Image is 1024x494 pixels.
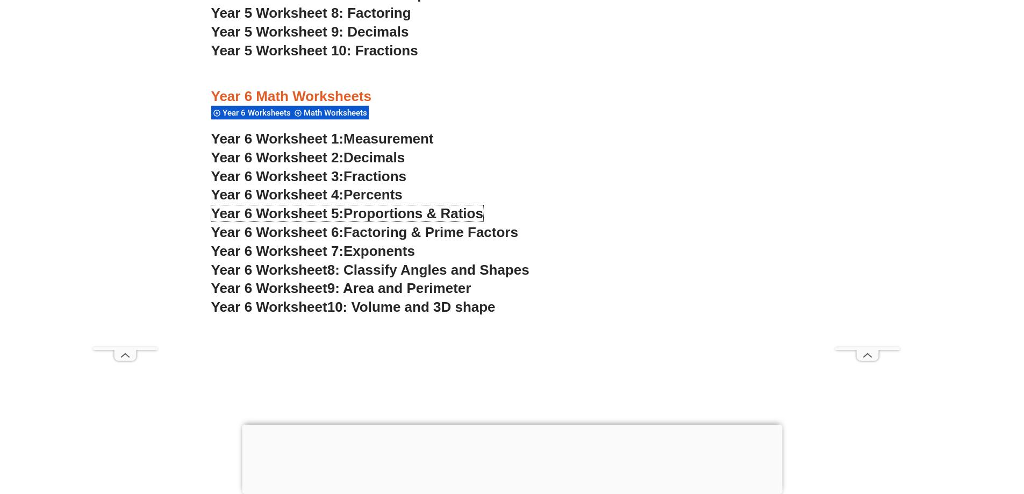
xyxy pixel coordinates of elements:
[190,327,835,478] iframe: Advertisement
[211,149,405,166] a: Year 6 Worksheet 2:Decimals
[343,131,434,147] span: Measurement
[223,108,294,118] span: Year 6 Worksheets
[211,224,344,240] span: Year 6 Worksheet 6:
[343,168,406,184] span: Fractions
[835,25,900,347] iframe: Advertisement
[211,280,327,296] span: Year 6 Worksheet
[327,262,529,278] span: 8: Classify Angles and Shapes
[211,131,344,147] span: Year 6 Worksheet 1:
[343,224,518,240] span: Factoring & Prime Factors
[343,149,405,166] span: Decimals
[211,149,344,166] span: Year 6 Worksheet 2:
[327,280,471,296] span: 9: Area and Perimeter
[211,24,409,40] a: Year 5 Worksheet 9: Decimals
[211,131,434,147] a: Year 6 Worksheet 1:Measurement
[304,108,370,118] span: Math Worksheets
[211,243,344,259] span: Year 6 Worksheet 7:
[343,205,483,221] span: Proportions & Ratios
[845,373,1024,494] iframe: Chat Widget
[292,105,369,120] div: Math Worksheets
[211,280,471,296] a: Year 6 Worksheet9: Area and Perimeter
[211,187,403,203] a: Year 6 Worksheet 4:Percents
[211,42,418,59] a: Year 5 Worksheet 10: Fractions
[211,262,529,278] a: Year 6 Worksheet8: Classify Angles and Shapes
[93,25,157,347] iframe: Advertisement
[211,243,415,259] a: Year 6 Worksheet 7:Exponents
[343,187,403,203] span: Percents
[327,299,496,315] span: 10: Volume and 3D shape
[211,205,344,221] span: Year 6 Worksheet 5:
[211,299,327,315] span: Year 6 Worksheet
[242,425,782,491] iframe: Advertisement
[211,5,411,21] a: Year 5 Worksheet 8: Factoring
[211,224,518,240] a: Year 6 Worksheet 6:Factoring & Prime Factors
[211,262,327,278] span: Year 6 Worksheet
[211,187,344,203] span: Year 6 Worksheet 4:
[211,88,813,106] h3: Year 6 Math Worksheets
[211,205,483,221] a: Year 6 Worksheet 5:Proportions & Ratios
[211,299,496,315] a: Year 6 Worksheet10: Volume and 3D shape
[211,168,344,184] span: Year 6 Worksheet 3:
[211,168,406,184] a: Year 6 Worksheet 3:Fractions
[211,105,292,120] div: Year 6 Worksheets
[343,243,415,259] span: Exponents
